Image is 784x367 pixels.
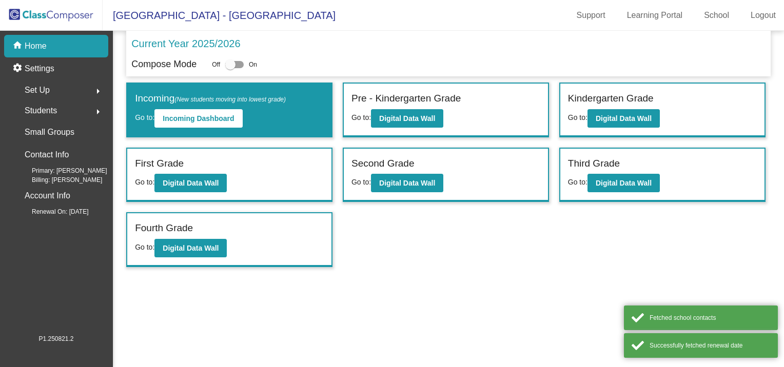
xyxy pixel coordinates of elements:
[568,113,587,121] span: Go to:
[25,40,47,52] p: Home
[568,178,587,186] span: Go to:
[696,7,737,24] a: School
[163,179,219,187] b: Digital Data Wall
[25,148,69,162] p: Contact Info
[92,85,104,97] mat-icon: arrow_right
[103,7,336,24] span: [GEOGRAPHIC_DATA] - [GEOGRAPHIC_DATA]
[587,109,660,128] button: Digital Data Wall
[15,166,107,175] span: Primary: [PERSON_NAME]
[596,179,652,187] b: Digital Data Wall
[351,156,415,171] label: Second Grade
[650,313,770,322] div: Fetched school contacts
[135,113,154,121] span: Go to:
[25,125,74,139] p: Small Groups
[135,91,286,106] label: Incoming
[15,175,102,185] span: Billing: [PERSON_NAME]
[131,36,240,51] p: Current Year 2025/2026
[569,7,614,24] a: Support
[371,109,443,128] button: Digital Data Wall
[135,243,154,251] span: Go to:
[174,96,286,103] span: (New students moving into lowest grade)
[154,174,227,192] button: Digital Data Wall
[163,114,234,123] b: Incoming Dashboard
[351,91,461,106] label: Pre - Kindergarten Grade
[25,104,57,118] span: Students
[249,60,257,69] span: On
[619,7,691,24] a: Learning Portal
[25,63,54,75] p: Settings
[25,83,50,97] span: Set Up
[135,221,193,236] label: Fourth Grade
[596,114,652,123] b: Digital Data Wall
[12,40,25,52] mat-icon: home
[92,106,104,118] mat-icon: arrow_right
[379,179,435,187] b: Digital Data Wall
[15,207,88,216] span: Renewal On: [DATE]
[163,244,219,252] b: Digital Data Wall
[650,341,770,350] div: Successfully fetched renewal date
[154,109,242,128] button: Incoming Dashboard
[12,63,25,75] mat-icon: settings
[135,156,184,171] label: First Grade
[568,91,654,106] label: Kindergarten Grade
[25,189,70,203] p: Account Info
[131,57,197,71] p: Compose Mode
[379,114,435,123] b: Digital Data Wall
[212,60,220,69] span: Off
[587,174,660,192] button: Digital Data Wall
[742,7,784,24] a: Logout
[351,178,371,186] span: Go to:
[135,178,154,186] span: Go to:
[351,113,371,121] span: Go to:
[371,174,443,192] button: Digital Data Wall
[568,156,620,171] label: Third Grade
[154,239,227,257] button: Digital Data Wall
